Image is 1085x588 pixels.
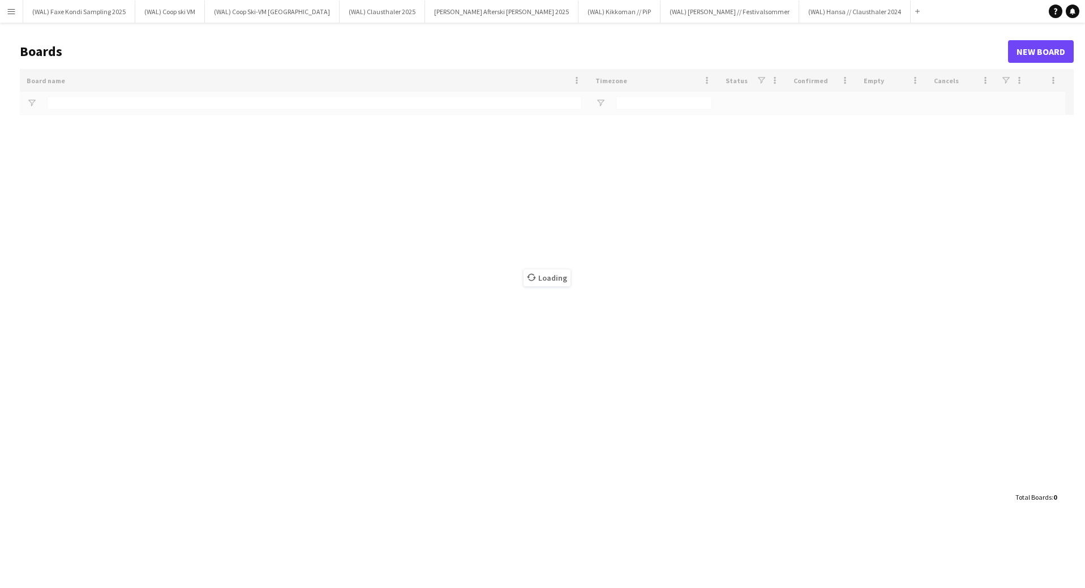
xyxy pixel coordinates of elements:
button: (WAL) Kikkoman // PiP [578,1,661,23]
button: (WAL) Faxe Kondi Sampling 2025 [23,1,135,23]
span: 0 [1053,493,1057,501]
h1: Boards [20,43,1008,60]
button: (WAL) Hansa // Clausthaler 2024 [799,1,911,23]
button: (WAL) Clausthaler 2025 [340,1,425,23]
button: [PERSON_NAME] Afterski [PERSON_NAME] 2025 [425,1,578,23]
button: (WAL) Coop Ski-VM [GEOGRAPHIC_DATA] [205,1,340,23]
button: (WAL) Coop ski VM [135,1,205,23]
div: : [1015,486,1057,508]
span: Loading [524,269,571,286]
a: New Board [1008,40,1074,63]
button: (WAL) [PERSON_NAME] // Festivalsommer [661,1,799,23]
span: Total Boards [1015,493,1052,501]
